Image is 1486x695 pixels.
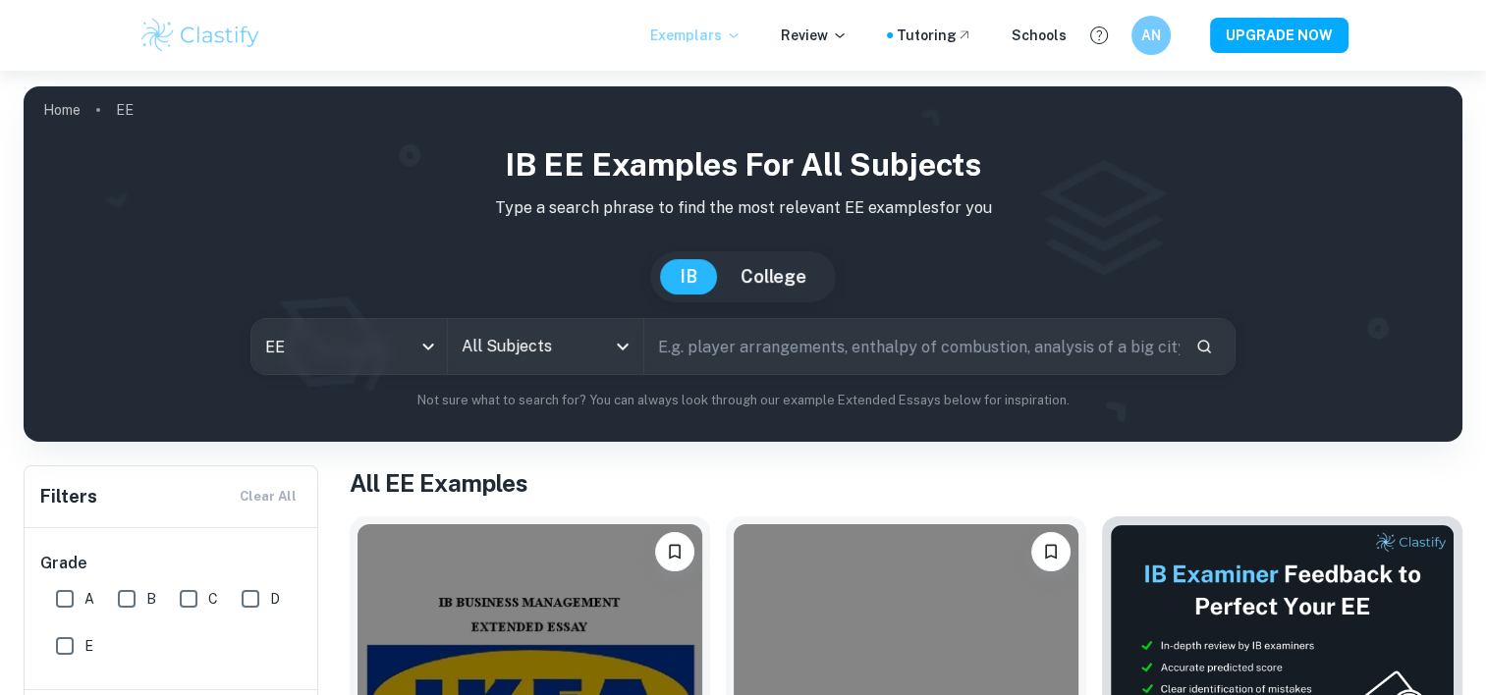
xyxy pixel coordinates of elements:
[39,196,1447,220] p: Type a search phrase to find the most relevant EE examples for you
[721,259,826,294] button: College
[644,319,1180,374] input: E.g. player arrangements, enthalpy of combustion, analysis of a big city...
[1187,330,1221,363] button: Search
[208,588,218,610] span: C
[116,99,134,121] p: EE
[650,25,742,46] p: Exemplars
[781,25,848,46] p: Review
[1082,19,1116,52] button: Help and Feedback
[1031,532,1071,571] button: Bookmark
[39,141,1447,188] h1: IB EE examples for all subjects
[609,333,636,360] button: Open
[84,635,93,657] span: E
[897,25,972,46] a: Tutoring
[40,483,97,510] h6: Filters
[1012,25,1067,46] a: Schools
[655,532,694,571] button: Bookmark
[39,391,1447,410] p: Not sure what to search for? You can always look through our example Extended Essays below for in...
[40,552,303,575] h6: Grade
[1139,25,1162,46] h6: AN
[1210,18,1348,53] button: UPGRADE NOW
[84,588,94,610] span: A
[660,259,717,294] button: IB
[1131,16,1171,55] button: AN
[24,86,1462,442] img: profile cover
[350,465,1462,501] h1: All EE Examples
[251,319,447,374] div: EE
[270,588,280,610] span: D
[138,16,263,55] img: Clastify logo
[146,588,156,610] span: B
[43,96,81,124] a: Home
